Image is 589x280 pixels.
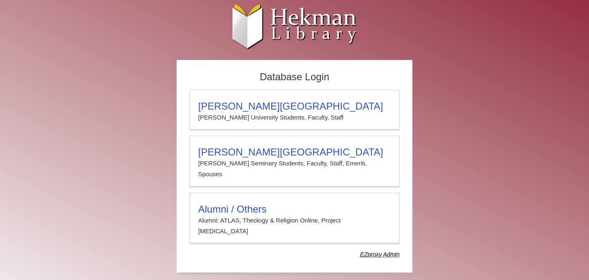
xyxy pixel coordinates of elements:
h3: Alumni / Others [198,203,391,215]
p: [PERSON_NAME] University Students, Faculty, Staff [198,112,391,123]
h3: [PERSON_NAME][GEOGRAPHIC_DATA] [198,101,391,112]
h2: Database Login [185,69,404,86]
h3: [PERSON_NAME][GEOGRAPHIC_DATA] [198,146,391,158]
dfn: Use Alumni login [360,251,400,258]
a: [PERSON_NAME][GEOGRAPHIC_DATA][PERSON_NAME] University Students, Faculty, Staff [189,90,400,129]
a: [PERSON_NAME][GEOGRAPHIC_DATA][PERSON_NAME] Seminary Students, Faculty, Staff, Emeriti, Spouses [189,136,400,187]
p: Alumni: ATLAS, Theology & Religion Online, Project [MEDICAL_DATA] [198,215,391,237]
p: [PERSON_NAME] Seminary Students, Faculty, Staff, Emeriti, Spouses [198,158,391,180]
summary: Alumni / OthersAlumni: ATLAS, Theology & Religion Online, Project [MEDICAL_DATA] [198,203,391,237]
